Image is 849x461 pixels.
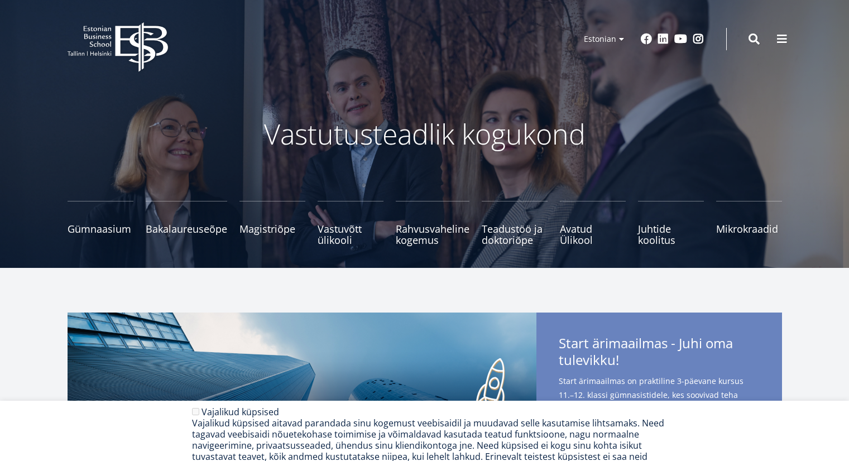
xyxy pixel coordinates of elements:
[482,201,548,246] a: Teadustöö ja doktoriõpe
[318,223,383,246] span: Vastuvõtt ülikooli
[716,223,782,234] span: Mikrokraadid
[674,33,687,45] a: Youtube
[560,223,626,246] span: Avatud Ülikool
[559,374,760,444] span: Start ärimaailmas on praktiline 3-päevane kursus 11.–12. klassi gümnasistidele, kes soovivad teha...
[641,33,652,45] a: Facebook
[638,201,704,246] a: Juhtide koolitus
[396,201,469,246] a: Rahvusvaheline kogemus
[129,117,721,151] p: Vastutusteadlik kogukond
[202,406,279,418] label: Vajalikud küpsised
[239,201,305,246] a: Magistriõpe
[559,352,619,368] span: tulevikku!
[716,201,782,246] a: Mikrokraadid
[146,223,227,234] span: Bakalaureuseõpe
[482,223,548,246] span: Teadustöö ja doktoriõpe
[146,201,227,246] a: Bakalaureuseõpe
[68,223,133,234] span: Gümnaasium
[318,201,383,246] a: Vastuvõtt ülikooli
[658,33,669,45] a: Linkedin
[693,33,704,45] a: Instagram
[560,201,626,246] a: Avatud Ülikool
[638,223,704,246] span: Juhtide koolitus
[396,223,469,246] span: Rahvusvaheline kogemus
[68,201,133,246] a: Gümnaasium
[239,223,305,234] span: Magistriõpe
[559,335,760,372] span: Start ärimaailmas - Juhi oma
